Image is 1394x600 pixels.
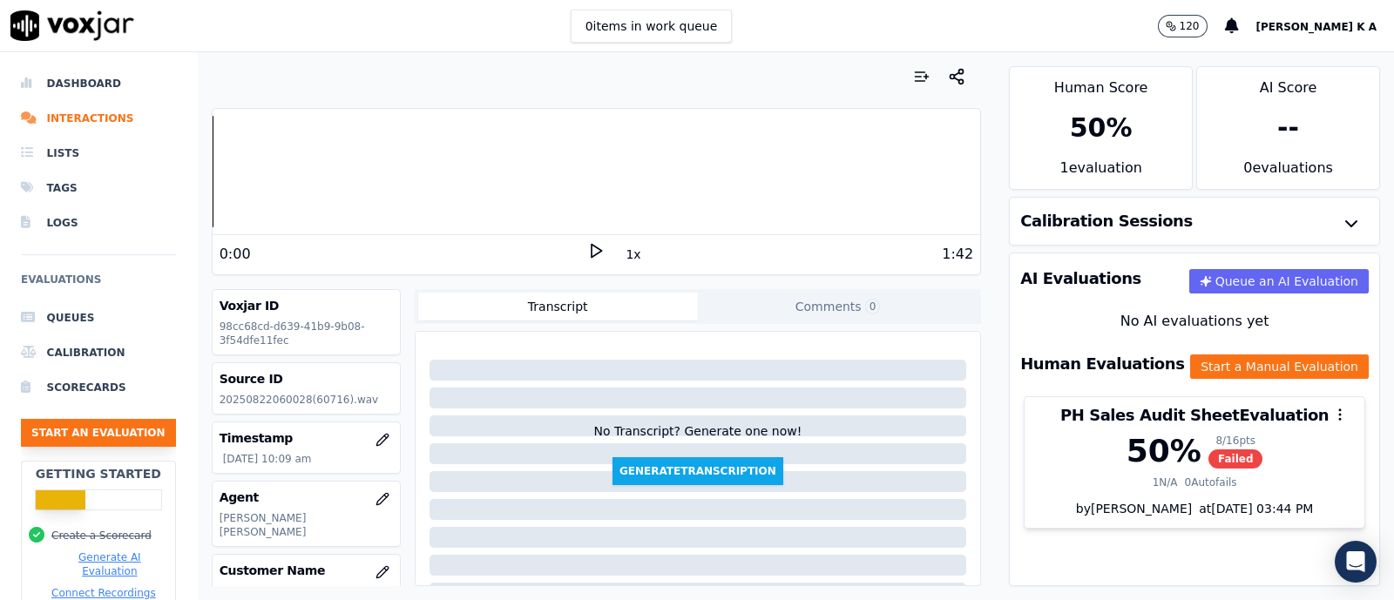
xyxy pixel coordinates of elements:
a: Dashboard [21,66,176,101]
div: 1 evaluation [1010,158,1192,189]
a: Scorecards [21,370,176,405]
div: AI Score [1197,67,1379,98]
div: 8 / 16 pts [1208,434,1263,448]
img: voxjar logo [10,10,134,41]
p: 98cc68cd-d639-41b9-9b08-3f54dfe11fec [220,320,393,347]
button: Start an Evaluation [21,419,176,447]
div: Human Score [1010,67,1192,98]
div: 1:42 [942,244,973,265]
button: Queue an AI Evaluation [1189,269,1369,293]
button: Create a Scorecard [51,529,152,543]
a: Tags [21,171,176,206]
div: 50 % [1127,434,1201,469]
p: [DATE] 10:09 am [223,452,393,466]
a: Logs [21,206,176,240]
div: 50 % [1070,112,1133,144]
button: Start a Manual Evaluation [1190,354,1369,379]
span: 0 [865,299,881,314]
div: 1 N/A [1153,475,1178,489]
span: [PERSON_NAME] K A [1256,21,1377,33]
div: No AI evaluations yet [1024,311,1365,332]
div: 0 Autofails [1185,475,1237,489]
button: 0items in work queue [571,10,733,43]
div: 0:00 [220,244,251,265]
button: Connect Recordings [51,586,156,600]
div: Open Intercom Messenger [1335,541,1377,583]
h3: Voxjar ID [220,297,393,314]
h3: Calibration Sessions [1020,213,1193,229]
button: Generate AI Evaluation [51,550,168,578]
button: Transcript [418,293,698,320]
h3: Source ID [220,370,393,388]
div: No Transcript? Generate one now! [593,422,802,457]
div: 0 evaluation s [1197,158,1379,189]
button: 120 [1158,15,1208,37]
p: 20250822060028(60716).wav [220,393,393,407]
div: -- [1277,112,1299,144]
h2: Getting Started [36,465,161,482]
button: 1x [622,242,644,266]
a: Calibration [21,335,176,370]
a: Queues [21,300,176,335]
h3: Timestamp [220,429,393,447]
h3: Human Evaluations [1020,356,1184,372]
a: Interactions [21,101,176,136]
h3: Agent [220,489,393,506]
h3: Customer Name [220,562,393,579]
button: GenerateTranscription [612,457,783,485]
button: Comments [698,293,978,320]
p: n/a [220,584,393,598]
button: 120 [1158,15,1225,37]
a: Lists [21,136,176,171]
h6: Evaluations [21,269,176,300]
div: by [PERSON_NAME] [1025,500,1364,528]
p: 120 [1180,19,1200,33]
h3: AI Evaluations [1020,271,1141,287]
span: Failed [1208,449,1263,469]
div: at [DATE] 03:44 PM [1192,500,1313,517]
p: [PERSON_NAME] [PERSON_NAME] [220,511,393,539]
